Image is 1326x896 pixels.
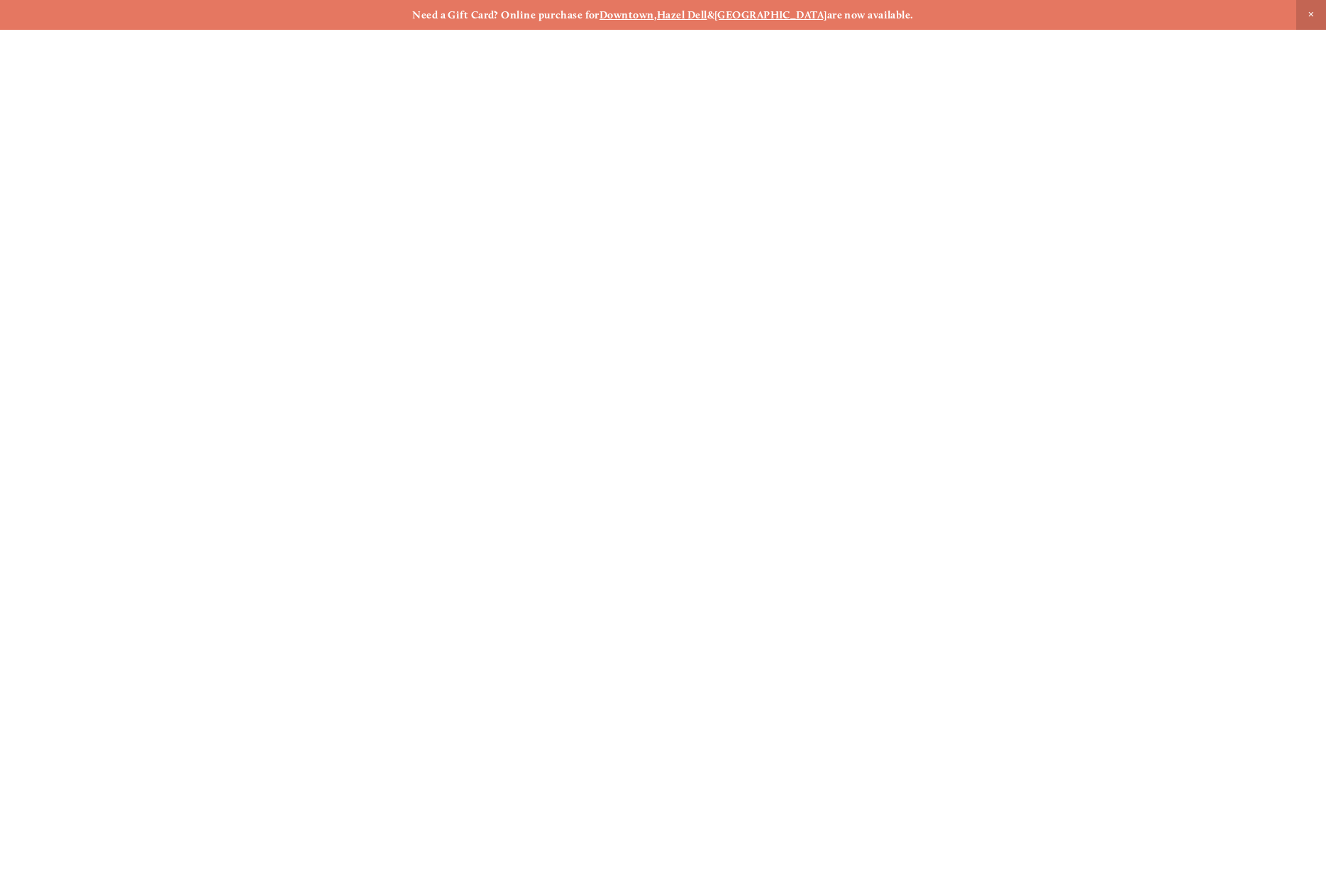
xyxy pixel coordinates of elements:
[714,9,827,21] a: [GEOGRAPHIC_DATA]
[600,9,654,21] a: Downtown
[654,9,657,21] strong: ,
[657,9,707,21] a: Hazel Dell
[827,9,914,21] strong: are now available.
[707,9,714,21] strong: &
[412,9,600,21] strong: Need a Gift Card? Online purchase for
